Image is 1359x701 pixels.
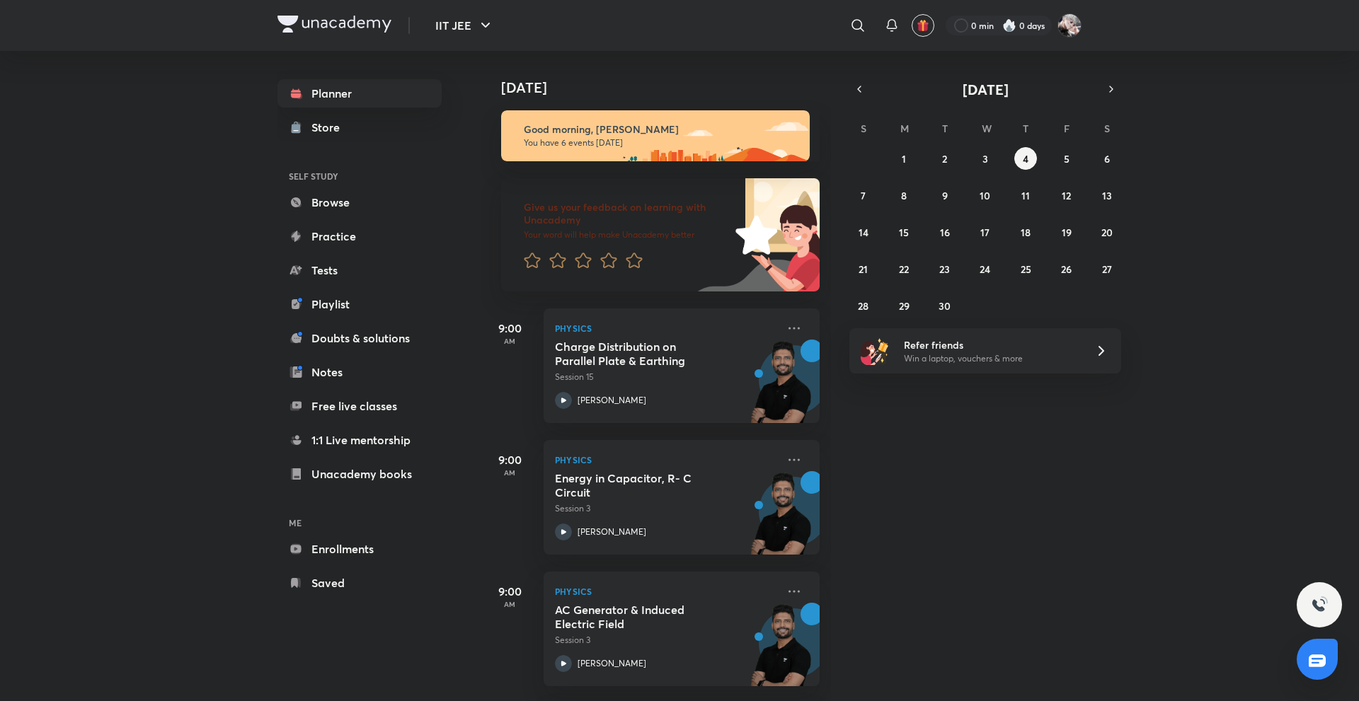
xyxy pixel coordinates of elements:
abbr: Saturday [1104,122,1110,135]
button: September 30, 2025 [934,294,956,317]
abbr: September 12, 2025 [1062,189,1071,202]
abbr: September 15, 2025 [899,226,909,239]
h5: 9:00 [481,583,538,600]
p: [PERSON_NAME] [578,526,646,538]
img: avatar [917,19,929,32]
button: September 1, 2025 [893,147,915,170]
button: [DATE] [869,79,1101,99]
button: September 28, 2025 [852,294,875,317]
button: September 11, 2025 [1014,184,1037,207]
abbr: September 25, 2025 [1021,262,1031,276]
abbr: September 3, 2025 [982,152,988,166]
a: Doubts & solutions [277,324,442,352]
button: September 25, 2025 [1014,257,1037,280]
abbr: September 11, 2025 [1021,189,1030,202]
img: Navin Raj [1057,13,1082,37]
abbr: September 28, 2025 [858,299,868,313]
h5: Energy in Capacitor, R- C Circuit [555,471,731,499]
h6: Refer friends [904,337,1078,352]
button: September 13, 2025 [1096,184,1118,207]
button: September 21, 2025 [852,257,875,280]
button: September 27, 2025 [1096,257,1118,280]
img: Company Logo [277,16,391,33]
img: unacademy [742,340,820,437]
a: Enrollments [277,535,442,563]
h6: Give us your feedback on learning with Unacademy [524,201,730,226]
abbr: September 30, 2025 [939,299,951,313]
button: September 24, 2025 [974,257,997,280]
p: Physics [555,320,777,337]
h5: Charge Distribution on Parallel Plate & Earthing [555,340,731,368]
a: Unacademy books [277,460,442,488]
abbr: Monday [900,122,909,135]
h6: SELF STUDY [277,164,442,188]
abbr: September 17, 2025 [980,226,990,239]
div: Store [311,119,348,136]
button: September 23, 2025 [934,257,956,280]
button: September 16, 2025 [934,221,956,243]
p: Physics [555,583,777,600]
abbr: September 29, 2025 [899,299,910,313]
a: Saved [277,569,442,597]
abbr: September 10, 2025 [980,189,990,202]
abbr: September 23, 2025 [939,262,950,276]
button: September 14, 2025 [852,221,875,243]
button: IIT JEE [427,11,503,40]
p: Session 3 [555,502,777,515]
a: Planner [277,79,442,108]
img: unacademy [742,603,820,700]
button: September 9, 2025 [934,184,956,207]
a: Practice [277,222,442,250]
a: Browse [277,188,442,216]
p: Your word will help make Unacademy better [524,229,730,241]
abbr: Wednesday [982,122,992,135]
a: Store [277,113,442,141]
button: September 26, 2025 [1055,257,1078,280]
p: Session 3 [555,634,777,647]
abbr: September 9, 2025 [942,189,948,202]
abbr: September 13, 2025 [1102,189,1112,202]
button: September 4, 2025 [1014,147,1037,170]
button: September 8, 2025 [893,184,915,207]
img: streak [1002,18,1016,33]
abbr: September 19, 2025 [1062,226,1072,239]
abbr: September 2, 2025 [942,152,947,166]
a: Playlist [277,290,442,318]
p: Win a laptop, vouchers & more [904,352,1078,365]
h5: 9:00 [481,320,538,337]
p: Session 15 [555,371,777,383]
button: September 29, 2025 [893,294,915,317]
abbr: September 5, 2025 [1064,152,1070,166]
abbr: September 14, 2025 [859,226,868,239]
button: September 20, 2025 [1096,221,1118,243]
abbr: Friday [1064,122,1070,135]
a: Free live classes [277,392,442,420]
button: avatar [912,14,934,37]
p: AM [481,337,538,345]
h5: AC Generator & Induced Electric Field [555,603,731,631]
button: September 15, 2025 [893,221,915,243]
abbr: September 8, 2025 [901,189,907,202]
button: September 17, 2025 [974,221,997,243]
img: ttu [1311,596,1328,613]
abbr: September 18, 2025 [1021,226,1031,239]
button: September 18, 2025 [1014,221,1037,243]
img: unacademy [742,471,820,569]
abbr: September 6, 2025 [1104,152,1110,166]
abbr: September 20, 2025 [1101,226,1113,239]
abbr: September 4, 2025 [1023,152,1028,166]
abbr: September 22, 2025 [899,262,909,276]
img: feedback_image [687,178,820,291]
button: September 5, 2025 [1055,147,1078,170]
button: September 10, 2025 [974,184,997,207]
a: 1:1 Live mentorship [277,426,442,454]
button: September 19, 2025 [1055,221,1078,243]
button: September 2, 2025 [934,147,956,170]
abbr: September 1, 2025 [902,152,906,166]
button: September 12, 2025 [1055,184,1078,207]
abbr: September 24, 2025 [980,262,990,276]
h4: [DATE] [501,79,834,96]
p: Physics [555,451,777,468]
abbr: September 7, 2025 [861,189,866,202]
abbr: September 16, 2025 [940,226,950,239]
